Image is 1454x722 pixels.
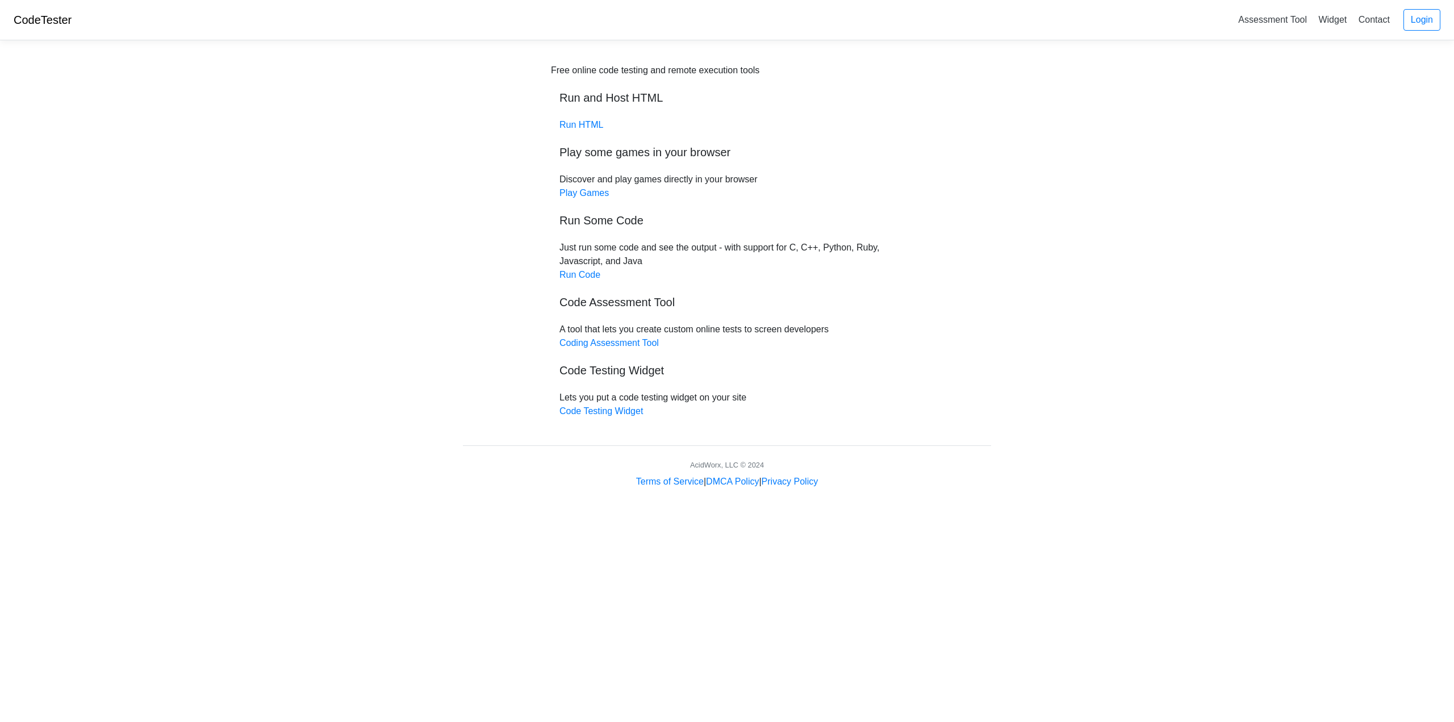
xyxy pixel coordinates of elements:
a: Run Code [559,270,600,279]
a: Login [1403,9,1440,31]
div: AcidWorx, LLC © 2024 [690,460,764,470]
a: DMCA Policy [706,477,759,486]
h5: Run and Host HTML [559,91,895,105]
a: Coding Assessment Tool [559,338,659,348]
a: Assessment Tool [1234,10,1311,29]
a: Run HTML [559,120,603,130]
h5: Code Assessment Tool [559,295,895,309]
h5: Code Testing Widget [559,364,895,377]
div: Free online code testing and remote execution tools [551,64,759,77]
a: Play Games [559,188,609,198]
a: Privacy Policy [762,477,818,486]
h5: Run Some Code [559,214,895,227]
h5: Play some games in your browser [559,145,895,159]
div: | | [636,475,818,489]
a: CodeTester [14,14,72,26]
a: Widget [1314,10,1351,29]
a: Code Testing Widget [559,406,643,416]
a: Contact [1354,10,1394,29]
div: Discover and play games directly in your browser Just run some code and see the output - with sup... [551,64,903,418]
a: Terms of Service [636,477,704,486]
